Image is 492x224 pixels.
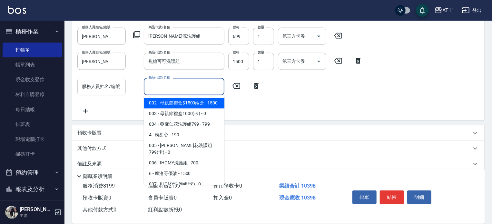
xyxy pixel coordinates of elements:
span: 其他付款方式 0 [83,207,116,213]
button: 報表及分析 [3,181,62,198]
a: 材料自購登錄 [3,87,62,102]
span: 現金應收 10398 [279,195,316,201]
a: 帳單列表 [3,57,62,72]
button: 結帳 [380,190,404,204]
button: Open [314,31,324,42]
label: 數量 [258,25,264,30]
span: 003 - 母親節禮盒1000(卡) - 0 [144,109,224,119]
button: 掛單 [352,190,377,204]
span: 4 - 粉甜心 - 199 [144,130,224,141]
span: 006 - IHOMY洗護組 - 700 [144,158,224,169]
img: Person [5,206,18,219]
label: 商品代號/名稱 [148,75,170,80]
span: 使用預收卡 0 [214,183,242,189]
div: 其他付款方式 [72,141,484,156]
span: 會員卡販賣 0 [148,195,177,201]
span: 扣入金 0 [214,195,232,201]
button: save [416,4,429,17]
span: 服務消費 8199 [83,183,115,189]
a: 現場電腦打卡 [3,132,62,147]
span: 業績合計 10398 [279,183,316,189]
p: 主管 [20,213,53,219]
button: 櫃檯作業 [3,23,62,40]
label: 數量 [258,50,264,55]
span: 紅利點數折抵 0 [148,207,182,213]
h5: [PERSON_NAME] [20,206,53,213]
a: 排班表 [3,117,62,132]
div: AT11 [442,6,454,15]
span: 007 - IHOMY洗護組(卡) - 0 [144,179,224,190]
span: 店販消費 2199 [148,183,180,189]
button: 客戶管理 [3,198,62,214]
span: 005 - [PERSON_NAME]花洗護組799(卡) - 0 [144,141,224,158]
a: 現金收支登錄 [3,72,62,87]
div: 備註及來源 [72,156,484,172]
img: Logo [8,6,26,14]
label: 服務人員姓名/編號 [82,25,110,30]
span: 預收卡販賣 0 [83,195,111,201]
label: 價格 [233,50,240,55]
a: 打帳單 [3,43,62,57]
label: 商品代號/名稱 [148,25,170,30]
p: 備註及來源 [77,161,102,167]
button: 預約管理 [3,164,62,181]
p: 其他付款方式 [77,145,110,152]
p: 預收卡販賣 [77,130,102,136]
p: 隱藏業績明細 [83,173,112,180]
button: 明細 [407,190,431,204]
label: 商品代號/名稱 [148,50,170,55]
label: 價格 [233,25,240,30]
button: 登出 [459,5,484,16]
button: AT11 [432,4,457,17]
label: 服務人員姓名/編號 [82,50,110,55]
span: 6 - 摩洛哥優油 - 1500 [144,169,224,179]
div: 預收卡販賣 [72,125,484,141]
a: 每日結帳 [3,102,62,117]
a: 掃碼打卡 [3,147,62,161]
span: 004 - 亞麻仁花洗護組799 - 799 [144,119,224,130]
button: Open [314,56,324,67]
span: 002 - 母親節禮盒$1500兩盒 - 1500 [144,98,224,109]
